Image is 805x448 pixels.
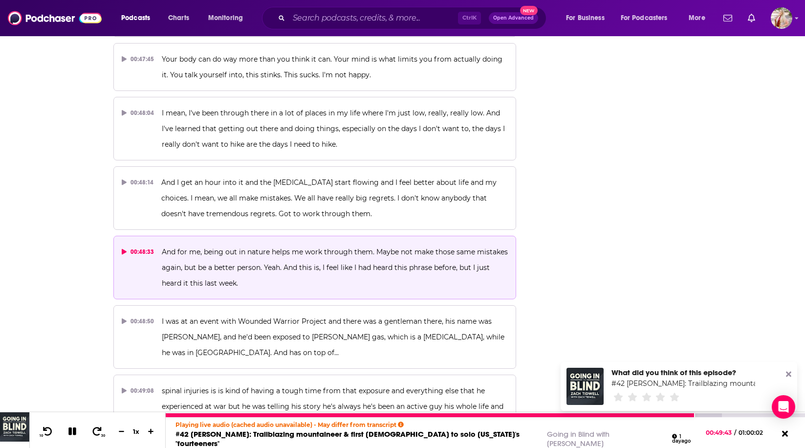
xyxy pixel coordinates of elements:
span: I was at an event with Wounded Warrior Project and there was a gentleman there, his name was [PER... [162,317,506,357]
button: 00:48:50I was at an event with Wounded Warrior Project and there was a gentleman there, his name ... [113,305,517,369]
button: open menu [682,10,718,26]
button: 00:48:14And I get an hour into it and the [MEDICAL_DATA] start flowing and I feel better about li... [113,166,517,230]
span: For Business [566,11,605,25]
img: Podchaser - Follow, Share and Rate Podcasts [8,9,102,27]
div: 1 day ago [672,434,699,444]
span: 00:49:43 [706,429,734,436]
button: open menu [614,10,682,26]
span: 30 [101,434,105,438]
img: #42 Laura M. Clark: Trailblazing mountaineer & first female to solo Colorado's "fourteeners" [566,368,604,405]
button: open menu [114,10,163,26]
span: spinal injuries is is kind of having a tough time from that exposure and everything else that he ... [162,386,505,426]
span: Ctrl K [458,12,481,24]
button: 30 [88,426,107,438]
div: Search podcasts, credits, & more... [271,7,556,29]
span: 01:00:02 [736,429,773,436]
span: / [734,429,736,436]
button: open menu [201,10,256,26]
a: Show notifications dropdown [719,10,736,26]
div: Open Intercom Messenger [772,395,795,419]
span: Monitoring [208,11,243,25]
span: And for me, being out in nature helps me work through them. Maybe not make those same mistakes ag... [162,247,510,288]
a: Going in Blind with [PERSON_NAME] [547,429,609,448]
div: 00:49:08 [122,383,154,399]
span: Podcasts [121,11,150,25]
span: Your body can do way more than you think it can. Your mind is what limits you from actually doing... [162,55,504,79]
button: open menu [559,10,617,26]
span: I mean, I've been through there in a lot of places in my life where I'm just low, really, really ... [162,109,507,149]
div: 00:47:45 [122,51,154,67]
span: 10 [40,434,43,438]
div: 00:48:14 [122,175,154,190]
div: What did you think of this episode? [611,368,755,377]
button: 00:48:33And for me, being out in nature helps me work through them. Maybe not make those same mis... [113,236,517,299]
span: Charts [168,11,189,25]
div: 00:48:50 [122,314,154,329]
img: User Profile [771,7,792,29]
span: New [520,6,538,15]
button: 00:48:04I mean, I've been through there in a lot of places in my life where I'm just low, really,... [113,97,517,160]
p: Playing live audio (cached audio unavailable) - May differ from transcript [175,421,699,428]
span: Logged in as kmccue [771,7,792,29]
div: 00:48:33 [122,244,154,260]
button: 00:49:08spinal injuries is is kind of having a tough time from that exposure and everything else ... [113,375,517,438]
span: And I get an hour into it and the [MEDICAL_DATA] start flowing and I feel better about life and m... [161,178,499,218]
span: For Podcasters [621,11,668,25]
button: Open AdvancedNew [489,12,538,24]
a: #42 [PERSON_NAME]: Trailblazing mountaineer & first [DEMOGRAPHIC_DATA] to solo [US_STATE]'s "four... [175,429,520,448]
div: 1 x [128,427,145,435]
button: 00:47:45Your body can do way more than you think it can. Your mind is what limits you from actual... [113,43,517,91]
a: Charts [162,10,195,26]
button: Show profile menu [771,7,792,29]
a: Show notifications dropdown [744,10,759,26]
button: 10 [38,426,56,438]
input: Search podcasts, credits, & more... [289,10,458,26]
div: 00:48:04 [122,105,154,121]
span: Open Advanced [493,16,534,21]
span: More [689,11,705,25]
